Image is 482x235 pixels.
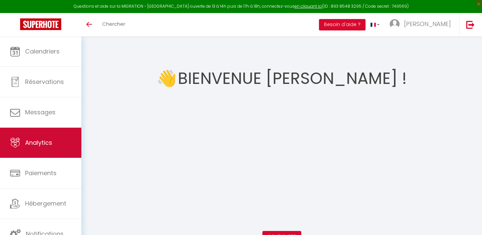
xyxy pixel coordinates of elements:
[25,47,60,55] span: Calendriers
[102,20,125,27] span: Chercher
[466,20,475,29] img: logout
[25,108,56,116] span: Messages
[20,18,61,30] img: Super Booking
[319,19,366,30] button: Besoin d'aide ?
[25,78,64,86] span: Réservations
[385,13,459,36] a: ... [PERSON_NAME]
[178,58,407,99] h1: Bienvenue [PERSON_NAME] !
[97,13,130,36] a: Chercher
[295,3,322,9] a: en cliquant ici
[25,199,66,208] span: Hébergement
[25,169,57,177] span: Paiements
[404,20,451,28] span: [PERSON_NAME]
[175,99,389,219] iframe: welcome-outil.mov
[157,66,177,91] span: 👋
[25,138,52,147] span: Analytics
[390,19,400,29] img: ...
